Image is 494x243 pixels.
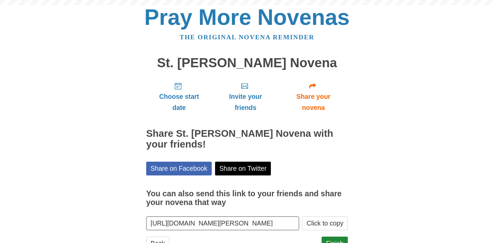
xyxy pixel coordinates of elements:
h3: You can also send this link to your friends and share your novena that way [146,190,348,207]
a: Share on Twitter [215,162,271,175]
a: Invite your friends [212,77,279,117]
h2: Share St. [PERSON_NAME] Novena with your friends! [146,128,348,150]
a: Share on Facebook [146,162,212,175]
h1: St. [PERSON_NAME] Novena [146,56,348,70]
a: Choose start date [146,77,212,117]
button: Click to copy [302,216,348,230]
a: The original novena reminder [180,34,315,41]
span: Choose start date [153,91,205,113]
a: Share your novena [279,77,348,117]
span: Share your novena [286,91,341,113]
a: Pray More Novenas [145,5,350,30]
span: Invite your friends [219,91,272,113]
